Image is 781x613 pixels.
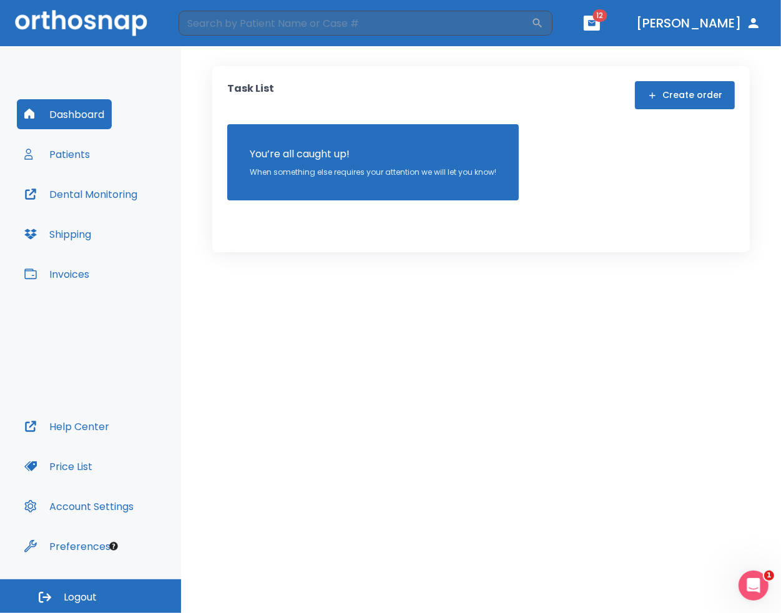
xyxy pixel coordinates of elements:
[17,491,141,521] button: Account Settings
[227,81,274,109] p: Task List
[593,9,607,22] span: 12
[631,12,766,34] button: [PERSON_NAME]
[15,10,147,36] img: Orthosnap
[739,571,769,601] iframe: Intercom live chat
[17,179,145,209] button: Dental Monitoring
[764,571,774,581] span: 1
[108,541,119,552] div: Tooltip anchor
[250,147,496,162] p: You’re all caught up!
[17,451,100,481] button: Price List
[17,411,117,441] button: Help Center
[17,259,97,289] button: Invoices
[17,531,118,561] button: Preferences
[64,591,97,604] span: Logout
[17,219,99,249] button: Shipping
[179,11,531,36] input: Search by Patient Name or Case #
[635,81,735,109] button: Create order
[17,139,97,169] button: Patients
[17,99,112,129] button: Dashboard
[250,167,496,178] p: When something else requires your attention we will let you know!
